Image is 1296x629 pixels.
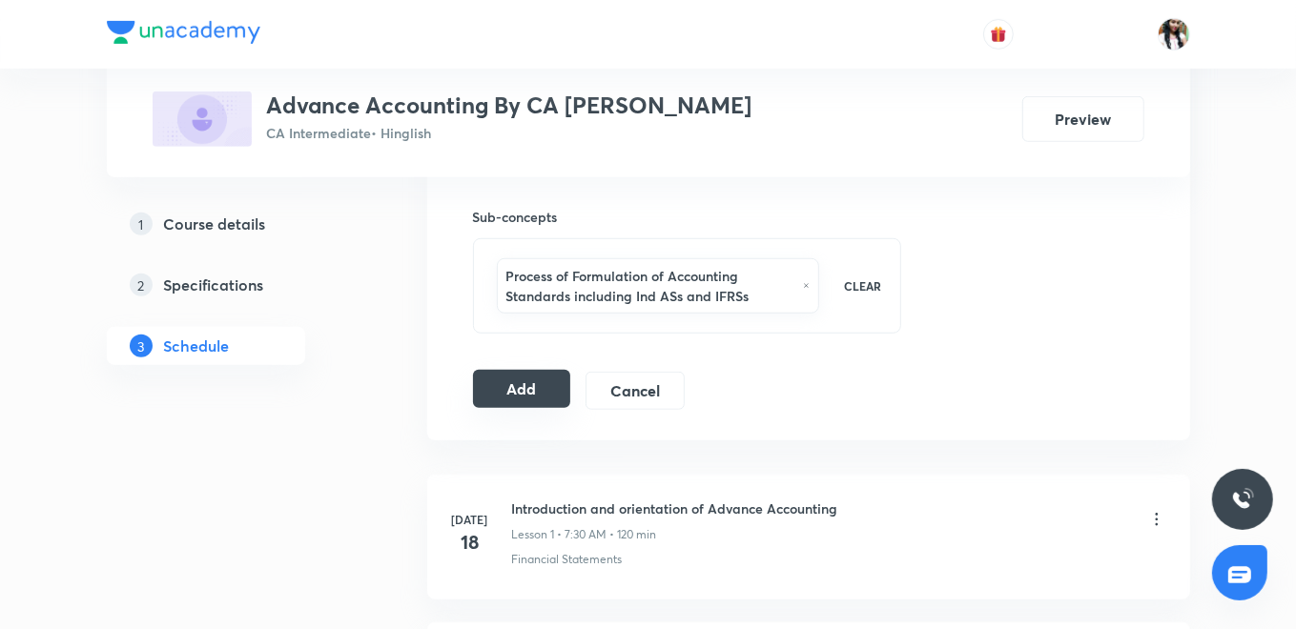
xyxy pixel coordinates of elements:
[512,526,657,543] p: Lesson 1 • 7:30 AM • 120 min
[506,266,794,306] h6: Process of Formulation of Accounting Standards including Ind ASs and IFRSs
[130,274,153,296] p: 2
[267,123,752,143] p: CA Intermediate • Hinglish
[473,207,902,227] h6: Sub-concepts
[107,205,366,243] a: 1Course details
[1231,488,1254,511] img: ttu
[107,21,260,44] img: Company Logo
[164,274,264,296] h5: Specifications
[107,21,260,49] a: Company Logo
[153,91,252,147] img: 4A2D831C-6908-4B30-A1C2-8D8B0D1ED58D_plus.png
[512,551,623,568] p: Financial Statements
[164,213,266,235] h5: Course details
[130,335,153,357] p: 3
[1158,18,1190,51] img: Bismita Dutta
[512,498,838,518] h6: Introduction and orientation of Advance Accounting
[451,528,489,557] h4: 18
[164,335,230,357] h5: Schedule
[473,370,571,408] button: Add
[107,266,366,304] a: 2Specifications
[451,511,489,528] h6: [DATE]
[990,26,1007,43] img: avatar
[267,91,752,119] h3: Advance Accounting By CA [PERSON_NAME]
[983,19,1014,50] button: avatar
[844,277,881,294] p: CLEAR
[1022,96,1144,142] button: Preview
[586,372,684,410] button: Cancel
[130,213,153,235] p: 1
